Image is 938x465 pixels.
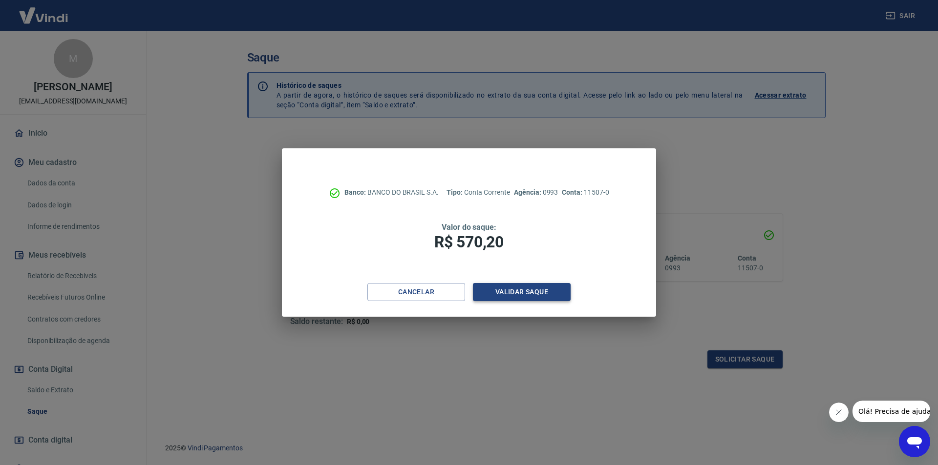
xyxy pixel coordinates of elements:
[6,7,82,15] span: Olá! Precisa de ajuda?
[514,188,543,196] span: Agência:
[447,187,510,198] p: Conta Corrente
[899,426,930,457] iframe: Botão para abrir a janela de mensagens
[473,283,571,301] button: Validar saque
[367,283,465,301] button: Cancelar
[434,233,504,251] span: R$ 570,20
[562,187,609,198] p: 11507-0
[447,188,464,196] span: Tipo:
[344,188,367,196] span: Banco:
[853,401,930,422] iframe: Mensagem da empresa
[442,222,496,232] span: Valor do saque:
[829,403,849,422] iframe: Fechar mensagem
[562,188,584,196] span: Conta:
[344,187,439,198] p: BANCO DO BRASIL S.A.
[514,187,558,198] p: 0993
